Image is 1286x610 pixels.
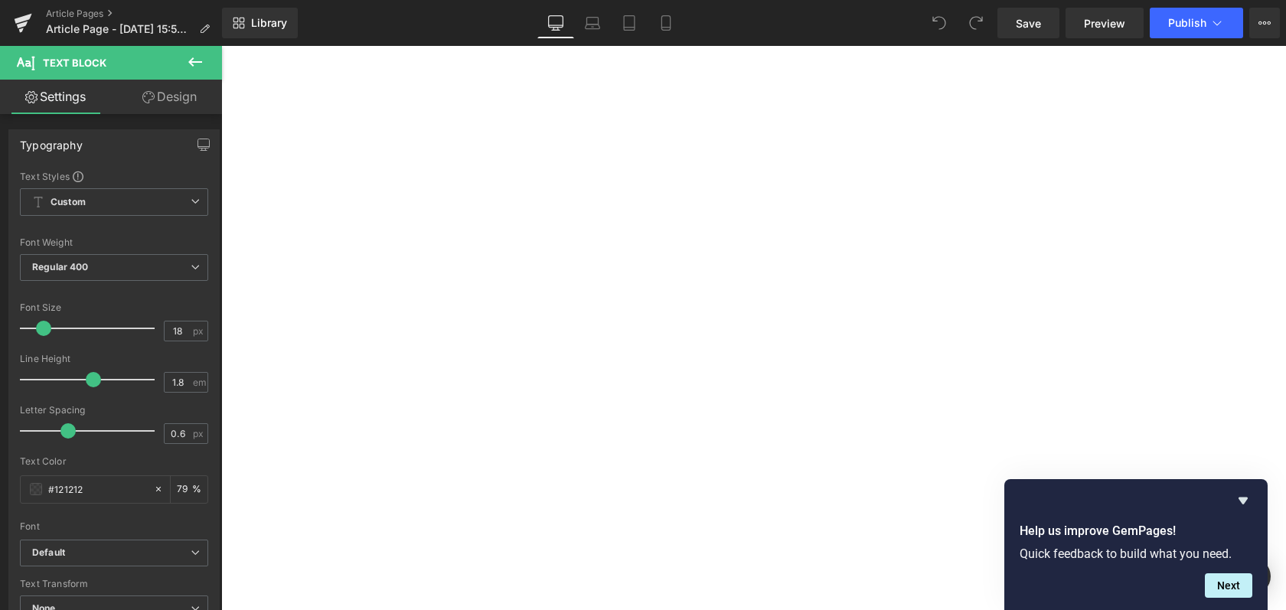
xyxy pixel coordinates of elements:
[20,237,208,248] div: Font Weight
[32,546,65,559] i: Default
[20,354,208,364] div: Line Height
[193,429,206,439] span: px
[20,130,83,152] div: Typography
[20,405,208,416] div: Letter Spacing
[1084,15,1125,31] span: Preview
[1016,15,1041,31] span: Save
[114,80,225,114] a: Design
[574,8,611,38] a: Laptop
[51,196,86,209] b: Custom
[193,326,206,336] span: px
[222,8,298,38] a: New Library
[32,261,89,272] b: Regular 400
[46,8,222,20] a: Article Pages
[648,8,684,38] a: Mobile
[20,579,208,589] div: Text Transform
[1234,491,1252,510] button: Hide survey
[611,8,648,38] a: Tablet
[924,8,955,38] button: Undo
[1168,17,1206,29] span: Publish
[171,476,207,503] div: %
[20,521,208,532] div: Font
[537,8,574,38] a: Desktop
[251,16,287,30] span: Library
[1249,8,1280,38] button: More
[43,57,106,69] span: Text Block
[1066,8,1144,38] a: Preview
[193,377,206,387] span: em
[20,170,208,182] div: Text Styles
[1205,573,1252,598] button: Next question
[46,23,193,35] span: Article Page - [DATE] 15:52:46
[20,302,208,313] div: Font Size
[1020,546,1252,561] p: Quick feedback to build what you need.
[1020,522,1252,540] h2: Help us improve GemPages!
[20,456,208,467] div: Text Color
[1150,8,1243,38] button: Publish
[961,8,991,38] button: Redo
[48,481,146,497] input: Color
[1020,491,1252,598] div: Help us improve GemPages!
